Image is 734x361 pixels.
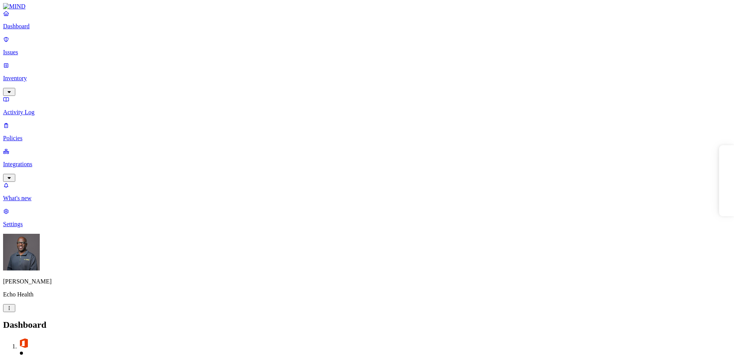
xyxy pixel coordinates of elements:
p: Policies [3,135,731,142]
p: Settings [3,221,731,228]
a: Issues [3,36,731,56]
p: Issues [3,49,731,56]
a: Integrations [3,148,731,181]
a: Inventory [3,62,731,95]
a: Dashboard [3,10,731,30]
a: Policies [3,122,731,142]
p: Activity Log [3,109,731,116]
p: Echo Health [3,291,731,298]
p: Integrations [3,161,731,168]
img: Gregory Thomas [3,234,40,270]
p: [PERSON_NAME] [3,278,731,285]
p: Dashboard [3,23,731,30]
img: svg%3e [18,338,29,348]
a: Activity Log [3,96,731,116]
p: What's new [3,195,731,202]
a: Settings [3,208,731,228]
a: MIND [3,3,731,10]
h2: Dashboard [3,320,731,330]
img: MIND [3,3,26,10]
a: What's new [3,182,731,202]
p: Inventory [3,75,731,82]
